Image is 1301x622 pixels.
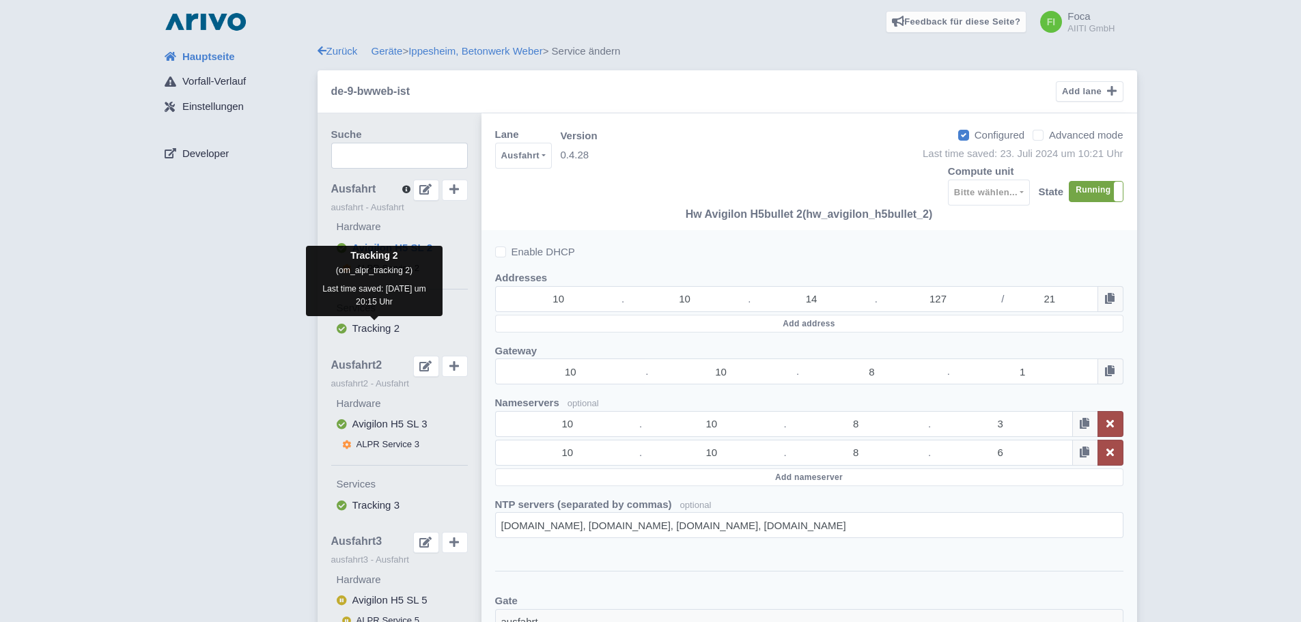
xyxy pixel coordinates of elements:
small: (om_alpr_tracking 2) [336,266,412,275]
span: Ausfahrt2 [331,359,382,371]
span: Avigilon H5 SL 5 [352,594,428,606]
button: Tracking 3 [331,495,468,516]
a: Vorfall-Verlauf [154,69,318,95]
a: Foca AIITI GmbH [1032,11,1115,33]
span: Avigilon H5 SL 3 [352,418,428,429]
small: optional [568,398,599,408]
div: > > Service ändern [318,44,1137,59]
div: Bitte wählen... [954,184,1018,201]
label: Hardware [337,572,468,588]
span: Developer [182,146,229,162]
button: Add address [495,315,1123,333]
span: Foca [1067,10,1090,22]
a: Hauptseite [154,44,318,70]
a: Developer [154,141,318,167]
span: Tracking 2 [352,322,400,334]
small: ausfahrt - Ausfahrt [331,201,468,214]
span: Hauptseite [182,49,235,65]
a: Ippesheim, Betonwerk Weber [408,45,543,57]
span: Einstellungen [182,99,244,115]
label: Services [337,477,468,492]
label: NTP servers (separated by commas) [495,497,672,513]
button: Add lane [1056,81,1123,102]
label: State [1038,184,1063,200]
span: Hw Avigilon H5bullet 2 [686,208,802,220]
button: Avigilon H5 SL 3 [331,414,468,435]
a: Feedback für diese Seite? [886,11,1027,33]
label: Compute unit [948,164,1014,180]
button: Avigilon H5 SL 5 [331,590,468,611]
label: Lane [495,127,519,143]
span: Tracking 3 [352,499,400,511]
button: Add nameserver [495,468,1123,486]
span: Configured [975,129,1024,141]
span: Add lane [1062,86,1102,96]
a: Geräte [372,45,403,57]
small: AIITI GmbH [1067,24,1115,33]
div: Last time saved: [DATE] um 20:15 Uhr [311,283,437,308]
img: logo [162,11,249,33]
strong: Tracking 2 [350,250,397,261]
label: Gate [495,593,518,609]
a: Einstellungen [154,94,318,120]
label: Hardware [337,396,468,412]
span: Advanced mode [1049,129,1123,141]
span: Vorfall-Verlauf [182,74,246,89]
small: ausfahrt3 - Ausfahrt [331,553,468,567]
label: Running [1069,182,1122,201]
button: Tracking 2 [331,318,468,339]
span: ALPR Service 3 [356,439,420,449]
span: optional [680,500,712,510]
small: ausfahrt2 - Ausfahrt [331,377,468,391]
label: Nameservers [495,395,559,411]
div: RunningStopped [1069,181,1123,202]
button: Avigilon H5 SL 2 [331,238,468,259]
div: Last time saved: 23. Juli 2024 um 10:21 Uhr [923,146,1123,162]
span: 0.4.28 [560,144,597,163]
label: Gateway [495,343,537,359]
label: Suche [331,127,362,143]
span: Ausfahrt [331,183,376,195]
span: Enable DHCP [512,246,575,257]
a: Zurück [318,45,358,57]
div: Ausfahrt [501,147,540,164]
label: Hardware [337,219,468,235]
h5: de-9-bwweb-ist [331,85,410,98]
span: Version [560,128,597,144]
span: (hw_avigilon_h5bullet_2) [802,208,932,220]
label: Addresses [495,270,548,286]
span: Ausfahrt3 [331,535,382,548]
button: ALPR Service 3 [331,435,468,454]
